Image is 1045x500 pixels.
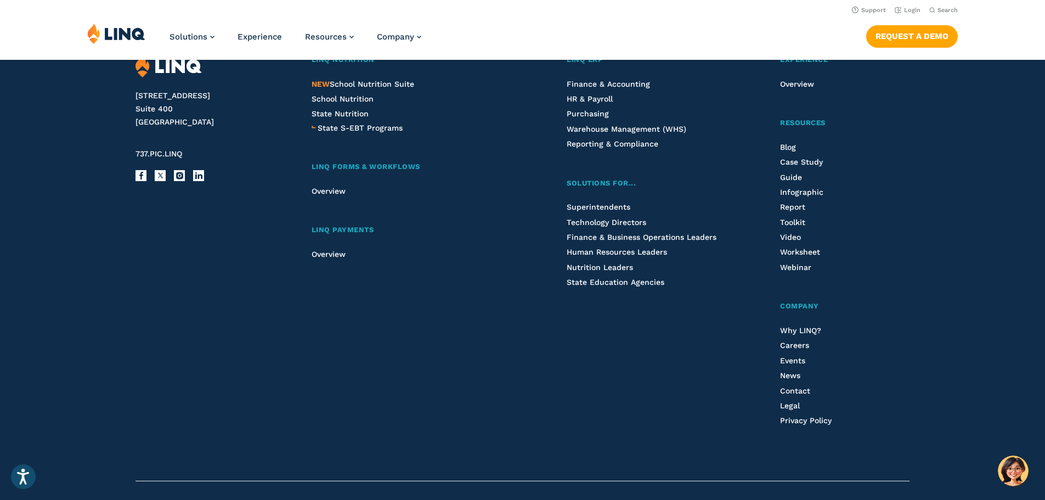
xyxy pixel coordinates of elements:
[780,263,811,272] a: Webinar
[135,89,285,128] address: [STREET_ADDRESS] Suite 400 [GEOGRAPHIC_DATA]
[238,32,282,42] a: Experience
[318,122,403,134] a: State S-EBT Programs
[170,32,214,42] a: Solutions
[780,158,823,166] a: Case Study
[866,23,958,47] nav: Button Navigation
[929,6,958,14] button: Open Search Bar
[193,170,204,181] a: LinkedIn
[170,23,421,59] nav: Primary Navigation
[174,170,185,181] a: Instagram
[312,250,346,259] a: Overview
[780,117,909,129] a: Resources
[780,143,796,151] a: Blog
[567,139,658,148] a: Reporting & Compliance
[567,55,603,64] span: LINQ ERP
[135,170,146,181] a: Facebook
[567,263,633,272] a: Nutrition Leaders
[780,301,909,312] a: Company
[312,94,374,103] a: School Nutrition
[567,94,613,103] a: HR & Payroll
[780,188,823,196] a: Infographic
[377,32,414,42] span: Company
[780,248,820,256] span: Worksheet
[170,32,207,42] span: Solutions
[780,302,819,310] span: Company
[135,149,182,158] span: 737.PIC.LINQ
[780,416,832,425] a: Privacy Policy
[895,7,920,14] a: Login
[87,23,145,44] img: LINQ | K‑12 Software
[780,54,909,66] a: Experience
[780,173,802,182] a: Guide
[377,32,421,42] a: Company
[312,80,414,88] a: NEWSchool Nutrition Suite
[135,54,202,78] img: LINQ | K‑12 Software
[567,218,646,227] a: Technology Directors
[567,54,722,66] a: LINQ ERP
[312,187,346,195] a: Overview
[155,170,166,181] a: X
[780,371,800,380] a: News
[780,341,809,350] a: Careers
[780,326,821,335] span: Why LINQ?
[866,25,958,47] a: Request a Demo
[780,80,814,88] a: Overview
[780,401,800,410] a: Legal
[305,32,354,42] a: Resources
[780,233,801,241] a: Video
[312,54,510,66] a: LINQ Nutrition
[312,80,330,88] span: NEW
[567,80,650,88] a: Finance & Accounting
[312,162,420,171] span: LINQ Forms & Workflows
[567,203,630,211] a: Superintendents
[312,224,510,236] a: LINQ Payments
[780,386,810,395] a: Contact
[305,32,347,42] span: Resources
[567,125,686,133] a: Warehouse Management (WHS)
[852,7,886,14] a: Support
[312,109,369,118] a: State Nutrition
[780,218,805,227] a: Toolkit
[312,55,375,64] span: LINQ Nutrition
[312,80,414,88] span: School Nutrition Suite
[567,278,664,286] a: State Education Agencies
[312,161,510,173] a: LINQ Forms & Workflows
[567,233,716,241] a: Finance & Business Operations Leaders
[780,55,828,64] span: Experience
[312,226,374,234] span: LINQ Payments
[780,203,805,211] a: Report
[567,248,667,256] a: Human Resources Leaders
[780,356,805,365] a: Events
[937,7,958,14] span: Search
[998,456,1029,486] button: Hello, have a question? Let’s chat.
[780,119,826,127] span: Resources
